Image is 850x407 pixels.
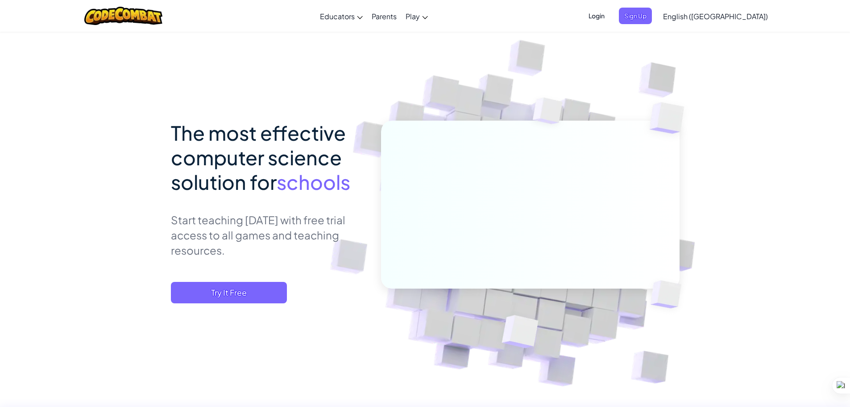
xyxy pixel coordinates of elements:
[406,12,420,21] span: Play
[277,169,350,194] span: schools
[619,8,652,24] button: Sign Up
[84,7,162,25] img: CodeCombat logo
[171,212,368,258] p: Start teaching [DATE] with free trial access to all games and teaching resources.
[632,80,709,156] img: Overlap cubes
[367,4,401,28] a: Parents
[635,262,702,327] img: Overlap cubes
[516,80,580,147] img: Overlap cubes
[315,4,367,28] a: Educators
[663,12,768,21] span: English ([GEOGRAPHIC_DATA])
[480,296,560,370] img: Overlap cubes
[401,4,432,28] a: Play
[171,282,287,303] button: Try It Free
[583,8,610,24] button: Login
[320,12,355,21] span: Educators
[171,120,346,194] span: The most effective computer science solution for
[659,4,772,28] a: English ([GEOGRAPHIC_DATA])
